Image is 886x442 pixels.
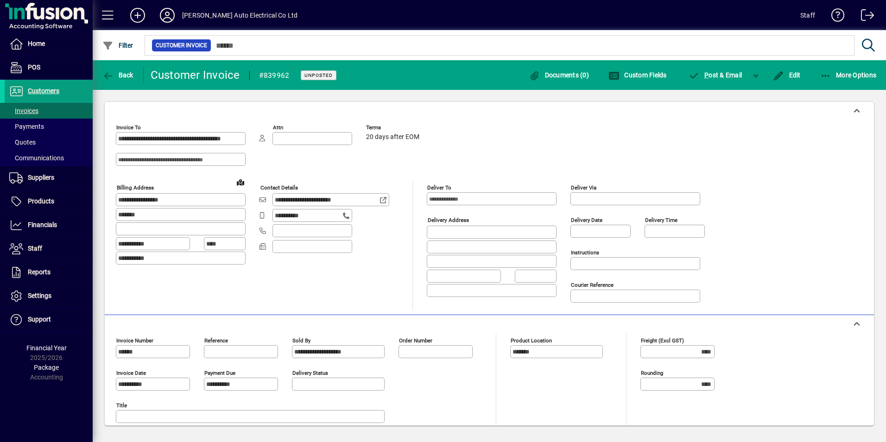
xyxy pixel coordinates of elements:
button: Profile [152,7,182,24]
span: Terms [366,125,422,131]
mat-label: Delivery status [292,370,328,376]
button: Edit [771,67,803,83]
a: Financials [5,214,93,237]
span: Payments [9,123,44,130]
span: Support [28,316,51,323]
mat-label: Sold by [292,337,310,344]
a: View on map [233,175,248,189]
span: Financial Year [26,344,67,352]
span: Reports [28,268,51,276]
span: Customers [28,87,59,95]
span: Suppliers [28,174,54,181]
span: ost & Email [689,71,742,79]
mat-label: Product location [511,337,552,344]
mat-label: Deliver via [571,184,596,191]
a: Communications [5,150,93,166]
span: Staff [28,245,42,252]
span: Invoices [9,107,38,114]
mat-label: Order number [399,337,432,344]
span: Products [28,197,54,205]
app-page-header-button: Back [93,67,144,83]
span: More Options [820,71,877,79]
mat-label: Invoice To [116,124,141,131]
a: Payments [5,119,93,134]
mat-label: Attn [273,124,283,131]
mat-label: Invoice date [116,370,146,376]
mat-label: Delivery time [645,217,677,223]
button: More Options [818,67,879,83]
span: Edit [773,71,801,79]
button: Add [123,7,152,24]
div: Customer Invoice [151,68,240,82]
button: Post & Email [684,67,747,83]
a: Suppliers [5,166,93,189]
a: Staff [5,237,93,260]
a: Invoices [5,103,93,119]
span: Customer Invoice [156,41,207,50]
a: Support [5,308,93,331]
span: Documents (0) [529,71,589,79]
button: Documents (0) [526,67,591,83]
div: Staff [800,8,815,23]
button: Back [100,67,136,83]
span: Unposted [304,72,333,78]
span: Communications [9,154,64,162]
mat-label: Reference [204,337,228,344]
span: Package [34,364,59,371]
span: P [704,71,709,79]
button: Custom Fields [606,67,669,83]
a: Home [5,32,93,56]
span: Back [102,71,133,79]
mat-label: Freight (excl GST) [641,337,684,344]
a: Quotes [5,134,93,150]
div: [PERSON_NAME] Auto Electrical Co Ltd [182,8,297,23]
mat-label: Title [116,402,127,409]
div: #839962 [259,68,290,83]
a: POS [5,56,93,79]
mat-label: Invoice number [116,337,153,344]
mat-label: Courier Reference [571,282,614,288]
mat-label: Instructions [571,249,599,256]
mat-label: Payment due [204,370,235,376]
span: Financials [28,221,57,228]
a: Logout [854,2,874,32]
a: Reports [5,261,93,284]
span: Filter [102,42,133,49]
a: Knowledge Base [824,2,845,32]
a: Products [5,190,93,213]
span: Custom Fields [608,71,667,79]
mat-label: Deliver To [427,184,451,191]
button: Filter [100,37,136,54]
mat-label: Delivery date [571,217,602,223]
span: Settings [28,292,51,299]
span: 20 days after EOM [366,133,419,141]
a: Settings [5,284,93,308]
span: POS [28,63,40,71]
span: Quotes [9,139,36,146]
mat-label: Rounding [641,370,663,376]
span: Home [28,40,45,47]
